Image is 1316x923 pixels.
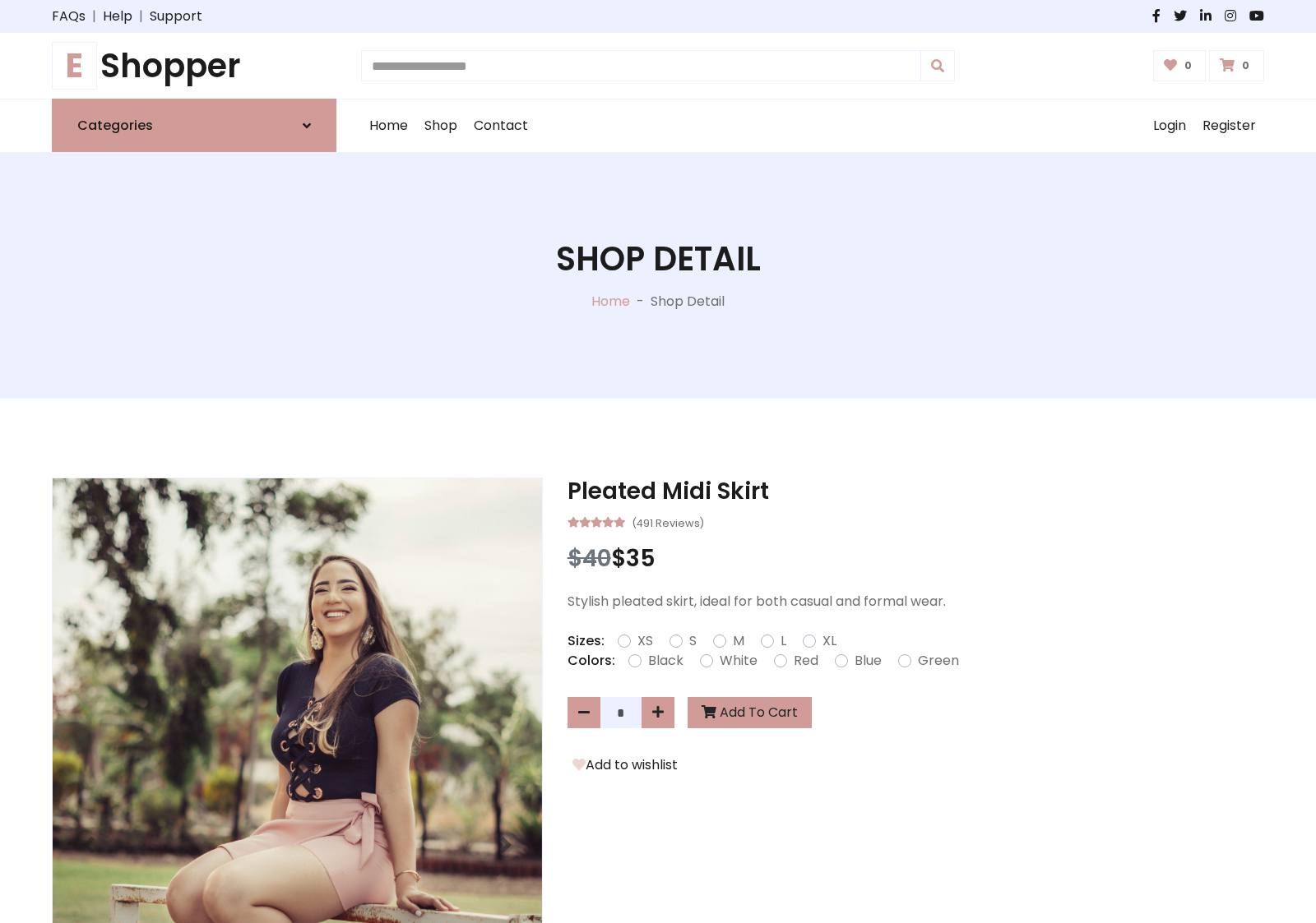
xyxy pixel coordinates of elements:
span: $40 [568,542,611,575]
a: Home [361,99,416,152]
h1: Shopper [52,46,336,85]
span: E [52,42,97,90]
label: L [781,631,786,651]
span: | [132,7,150,26]
h3: Pleated Midi Skirt [568,478,1264,505]
a: Contact [466,99,536,152]
h6: Categories [77,118,153,133]
label: M [733,631,744,651]
p: Shop Detail [651,292,725,312]
label: Green [918,651,959,671]
span: 0 [1238,58,1253,73]
label: XL [822,631,836,651]
p: Sizes: [568,631,605,651]
a: Help [103,7,132,26]
a: 0 [1209,50,1264,81]
p: Stylish pleated skirt, ideal for both casual and formal wear. [568,592,1264,611]
a: 0 [1153,50,1207,81]
a: Shop [416,99,466,152]
label: S [689,631,697,651]
a: Support [150,7,202,26]
a: FAQs [52,7,86,26]
label: Red [794,651,818,671]
button: Add To Cart [688,697,812,728]
label: White [720,651,758,671]
p: Colors: [568,651,615,671]
span: | [86,7,103,26]
h3: $ [568,545,1264,573]
small: (491 Reviews) [632,512,704,532]
a: Register [1194,99,1264,152]
a: Home [591,292,630,311]
label: Blue [855,651,882,671]
button: Add to wishlist [568,755,683,776]
a: EShopper [52,46,336,85]
p: - [630,292,651,312]
h1: Shop Detail [556,239,761,279]
span: 35 [626,542,656,575]
span: 0 [1180,58,1196,73]
label: XS [637,631,653,651]
a: Login [1145,99,1194,152]
label: Black [648,651,683,671]
a: Categories [52,99,336,152]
